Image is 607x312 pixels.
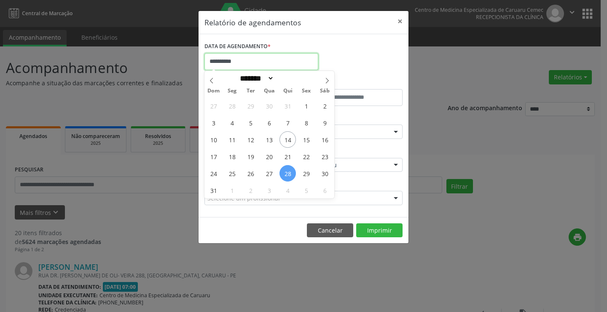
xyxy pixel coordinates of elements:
[298,114,314,131] span: Agosto 8, 2025
[261,98,277,114] span: Julho 30, 2025
[297,88,316,94] span: Sex
[317,148,333,165] span: Agosto 23, 2025
[224,182,240,198] span: Setembro 1, 2025
[261,131,277,148] span: Agosto 13, 2025
[242,88,260,94] span: Ter
[223,88,242,94] span: Seg
[306,76,403,89] label: ATÉ
[261,114,277,131] span: Agosto 6, 2025
[317,182,333,198] span: Setembro 6, 2025
[298,131,314,148] span: Agosto 15, 2025
[204,17,301,28] h5: Relatório de agendamentos
[279,88,297,94] span: Qui
[298,182,314,198] span: Setembro 5, 2025
[224,114,240,131] span: Agosto 4, 2025
[279,182,296,198] span: Setembro 4, 2025
[224,131,240,148] span: Agosto 11, 2025
[204,88,223,94] span: Dom
[224,98,240,114] span: Julho 28, 2025
[298,148,314,165] span: Agosto 22, 2025
[242,165,259,182] span: Agosto 26, 2025
[274,74,302,83] input: Year
[207,194,280,203] span: Selecione um profissional
[242,114,259,131] span: Agosto 5, 2025
[298,98,314,114] span: Agosto 1, 2025
[242,148,259,165] span: Agosto 19, 2025
[261,148,277,165] span: Agosto 20, 2025
[261,165,277,182] span: Agosto 27, 2025
[224,148,240,165] span: Agosto 18, 2025
[260,88,279,94] span: Qua
[279,148,296,165] span: Agosto 21, 2025
[205,131,222,148] span: Agosto 10, 2025
[242,182,259,198] span: Setembro 2, 2025
[224,165,240,182] span: Agosto 25, 2025
[205,148,222,165] span: Agosto 17, 2025
[317,131,333,148] span: Agosto 16, 2025
[279,114,296,131] span: Agosto 7, 2025
[298,165,314,182] span: Agosto 29, 2025
[307,223,353,238] button: Cancelar
[317,165,333,182] span: Agosto 30, 2025
[242,131,259,148] span: Agosto 12, 2025
[205,165,222,182] span: Agosto 24, 2025
[205,114,222,131] span: Agosto 3, 2025
[316,88,334,94] span: Sáb
[279,98,296,114] span: Julho 31, 2025
[242,98,259,114] span: Julho 29, 2025
[356,223,403,238] button: Imprimir
[279,131,296,148] span: Agosto 14, 2025
[205,98,222,114] span: Julho 27, 2025
[317,98,333,114] span: Agosto 2, 2025
[237,74,274,83] select: Month
[392,11,408,32] button: Close
[317,114,333,131] span: Agosto 9, 2025
[261,182,277,198] span: Setembro 3, 2025
[204,40,271,53] label: DATA DE AGENDAMENTO
[279,165,296,182] span: Agosto 28, 2025
[205,182,222,198] span: Agosto 31, 2025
